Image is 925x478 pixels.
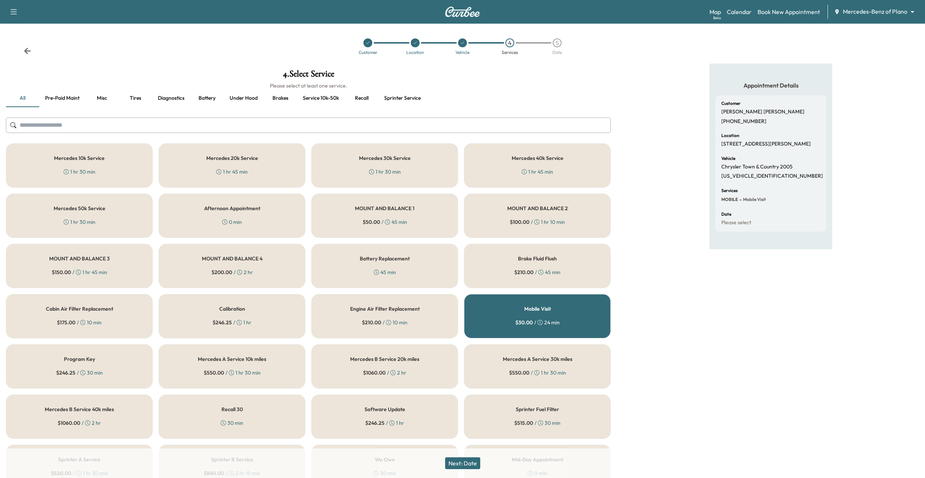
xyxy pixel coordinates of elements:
h6: Services [721,188,738,193]
h5: Mercedes A Service 10k miles [198,356,266,362]
span: $ 150.00 [52,269,71,276]
h6: Customer [721,101,741,106]
h5: Engine Air Filter Replacement [350,306,420,311]
h5: Mercedes A Service 30k miles [503,356,572,362]
span: $ 550.00 [204,369,224,376]
p: Please select [721,219,751,226]
div: / 30 min [514,419,560,427]
div: 1 hr 30 min [369,168,401,175]
span: $ 175.00 [57,319,75,326]
button: Brakes [264,89,297,107]
button: all [6,89,39,107]
a: Calendar [727,7,752,16]
p: Chrysler Town & Country 2005 [721,164,793,170]
button: Misc [85,89,119,107]
h5: MOUNT AND BALANCE 3 [49,256,110,261]
div: / 2 hr [58,419,101,427]
h5: MOUNT AND BALANCE 4 [202,256,262,261]
span: $ 30.00 [515,319,533,326]
button: Under hood [224,89,264,107]
div: / 10 min [362,319,407,326]
div: / 2 hr [211,269,253,276]
h5: Mercedes 50k Service [54,206,105,211]
h6: Date [721,212,731,216]
button: Battery [190,89,224,107]
span: $ 100.00 [510,218,529,226]
div: Location [406,50,424,55]
p: [STREET_ADDRESS][PERSON_NAME] [721,141,811,147]
div: / 2 hr [363,369,406,376]
p: [US_VEHICLE_IDENTIFICATION_NUMBER] [721,173,823,180]
div: / 1 hr [213,319,251,326]
span: $ 1060.00 [363,369,386,376]
h5: Brake Fluid Flush [518,256,557,261]
span: $ 515.00 [514,419,533,427]
span: $ 1060.00 [58,419,80,427]
span: Mobile Visit [742,197,766,202]
div: Back [24,47,31,55]
h1: 4 . Select Service [6,69,611,82]
div: / 30 min [56,369,103,376]
h5: Calibration [219,306,245,311]
h5: Mercedes 10k Service [54,156,105,161]
button: Recall [345,89,378,107]
div: / 1 hr 10 min [510,218,565,226]
h5: Sprinter Fuel Filter [516,407,559,412]
h5: Mercedes 30k Service [359,156,411,161]
h5: Mercedes 20k Service [206,156,258,161]
button: Sprinter service [378,89,427,107]
span: MOBILE [721,197,738,202]
h5: Mercedes 40k Service [512,156,563,161]
div: 30 min [221,419,243,427]
p: [PHONE_NUMBER] [721,118,766,125]
h5: Mercedes B Service 40k miles [45,407,114,412]
span: Mercedes-Benz of Plano [843,7,907,16]
h5: Recall 30 [221,407,243,412]
h5: Mercedes B Service 20k miles [350,356,419,362]
a: MapBeta [709,7,721,16]
div: 1 hr 30 min [64,218,95,226]
h5: MOUNT AND BALANCE 2 [507,206,568,211]
span: $ 210.00 [514,269,533,276]
div: / 24 min [515,319,560,326]
button: Pre-paid maint [39,89,85,107]
div: / 1 hr 45 min [52,269,107,276]
h5: Cabin Air Filter Replacement [46,306,113,311]
div: Beta [713,15,721,21]
span: $ 550.00 [509,369,529,376]
div: basic tabs example [6,89,611,107]
span: $ 246.25 [56,369,75,376]
h5: Afternoon Appointment [204,206,260,211]
div: 0 min [222,218,242,226]
div: 5 [553,38,562,47]
button: Diagnostics [152,89,190,107]
h5: Software Update [365,407,405,412]
div: 1 hr 45 min [216,168,248,175]
button: Tires [119,89,152,107]
button: Service 10k-50k [297,89,345,107]
div: / 1 hr [365,419,404,427]
span: $ 246.25 [365,419,384,427]
span: $ 200.00 [211,269,232,276]
h5: MOUNT AND BALANCE 1 [355,206,414,211]
div: 4 [505,38,514,47]
a: Book New Appointment [758,7,820,16]
span: $ 50.00 [363,218,380,226]
h6: Please select at least one service. [6,82,611,89]
div: Customer [359,50,377,55]
p: [PERSON_NAME] [PERSON_NAME] [721,109,804,115]
h5: Battery Replacement [360,256,410,261]
div: / 45 min [363,218,407,226]
span: $ 210.00 [362,319,381,326]
div: / 10 min [57,319,102,326]
div: Date [552,50,562,55]
button: Next: Date [445,457,480,469]
div: / 45 min [514,269,560,276]
div: / 1 hr 30 min [204,369,261,376]
h6: Location [721,133,739,138]
div: / 1 hr 30 min [509,369,566,376]
div: Vehicle [455,50,470,55]
h6: Vehicle [721,156,735,161]
div: Services [502,50,518,55]
span: $ 246.25 [213,319,232,326]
